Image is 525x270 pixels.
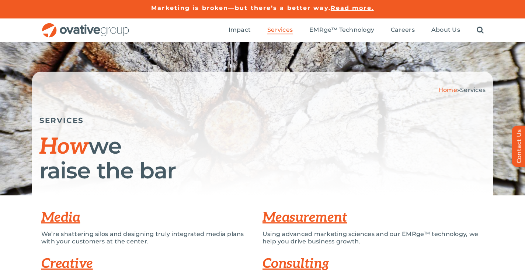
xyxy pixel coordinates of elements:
[391,26,415,34] a: Careers
[438,86,486,93] span: »
[331,4,374,11] a: Read more.
[39,134,486,182] h1: we raise the bar
[262,230,484,245] p: Using advanced marketing sciences and our EMRge™ technology, we help you drive business growth.
[41,209,80,226] a: Media
[267,26,293,34] a: Services
[229,26,251,34] a: Impact
[262,209,347,226] a: Measurement
[438,86,457,93] a: Home
[41,230,251,245] p: We’re shattering silos and designing truly integrated media plans with your customers at the center.
[229,18,484,42] nav: Menu
[39,134,88,160] span: How
[41,22,130,29] a: OG_Full_horizontal_RGB
[477,26,484,34] a: Search
[151,4,331,11] a: Marketing is broken—but there’s a better way.
[309,26,374,34] a: EMRge™ Technology
[431,26,460,34] a: About Us
[39,116,486,125] h5: SERVICES
[460,86,486,93] span: Services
